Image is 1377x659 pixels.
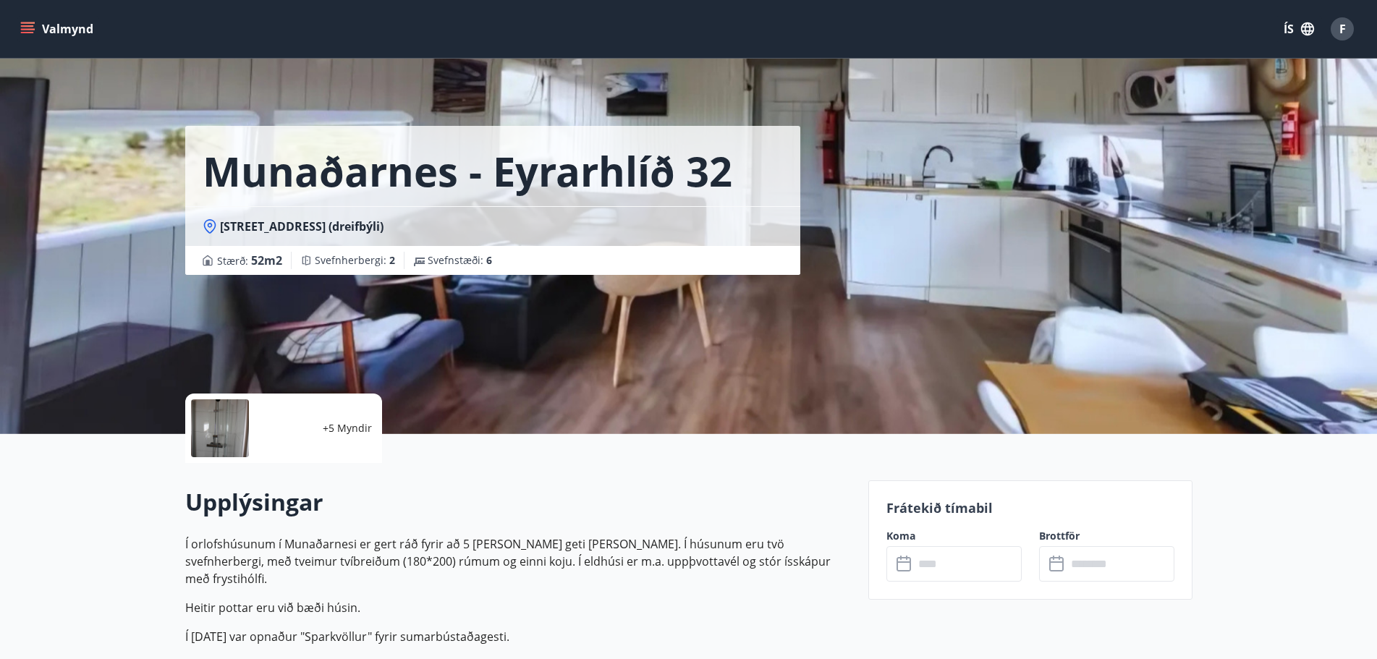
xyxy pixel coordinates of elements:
div: [DATE] [DATE] you use ruffle! [6,6,660,19]
span: 52 m2 [251,252,282,268]
button: menu [17,16,99,42]
span: Svefnherbergi : [315,253,395,268]
h1: Munaðarnes - Eyrarhlíð 32 [203,143,732,198]
p: Heitir pottar eru við bæði húsin. [185,599,851,616]
label: Koma [886,529,1022,543]
span: F [1339,21,1346,37]
h2: Upplýsingar [185,486,851,518]
p: Frátekið tímabil [886,498,1174,517]
span: Svefnstæði : [428,253,492,268]
span: 6 [486,253,492,267]
label: Brottför [1039,529,1174,543]
button: ÍS [1276,16,1322,42]
button: F [1325,12,1360,46]
p: Í [DATE] var opnaður "Sparkvöllur" fyrir sumarbústaðagesti. [185,628,851,645]
span: [STREET_ADDRESS] (dreifbýli) [220,218,384,234]
p: +5 Myndir [323,421,372,435]
span: Stærð : [217,252,282,269]
span: 2 [389,253,395,267]
p: Í orlofshúsunum í Munaðarnesi er gert ráð fyrir að 5 [PERSON_NAME] geti [PERSON_NAME]. Í húsunum ... [185,535,851,587]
